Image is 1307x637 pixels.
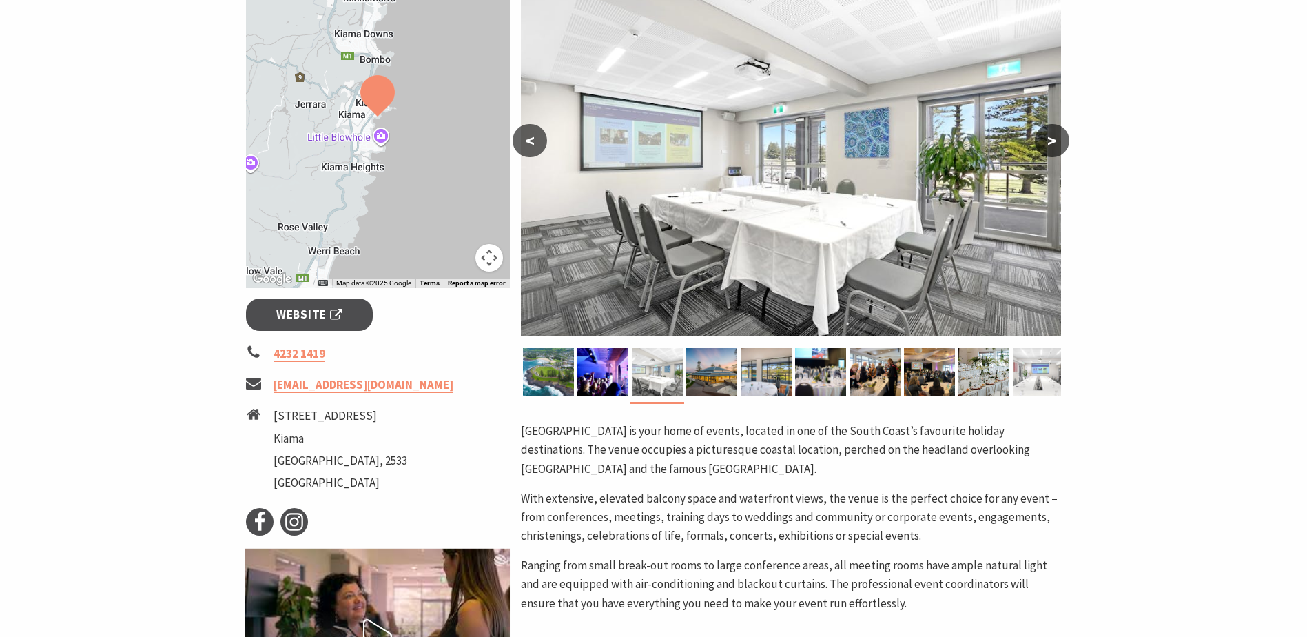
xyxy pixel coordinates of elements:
p: [GEOGRAPHIC_DATA] is your home of events, located in one of the South Coast’s favourite holiday d... [521,422,1061,478]
span: Website [276,305,342,324]
img: concert [577,348,628,396]
img: Kendall Room [632,348,683,396]
p: With extensive, elevated balcony space and waterfront views, the venue is the perfect choice for ... [521,489,1061,546]
a: Report a map error [448,279,506,287]
img: Pavilion Kiama [795,348,846,396]
img: Aerial [523,348,574,396]
li: [GEOGRAPHIC_DATA] [274,474,407,492]
a: [EMAIL_ADDRESS][DOMAIN_NAME] [274,377,453,393]
img: Norfolk Room - Overlooking Surf Beach, Kiama [741,348,792,396]
button: < [513,124,547,157]
img: Google [249,270,295,288]
p: Ranging from small break-out rooms to large conference areas, all meeting rooms have ample natura... [521,556,1061,613]
button: Keyboard shortcuts [318,279,328,288]
a: Website [246,299,373,331]
img: Saddleback Room [1013,348,1064,396]
img: Pavilion Kiama [686,348,737,396]
span: Map data ©2025 Google [336,279,411,287]
button: > [1035,124,1069,157]
li: [STREET_ADDRESS] [274,407,407,425]
li: [GEOGRAPHIC_DATA], 2533 [274,452,407,470]
a: 4232 1419 [274,346,325,362]
img: Pavilion Kiama [850,348,901,396]
img: conference 2 [904,348,955,396]
li: Kiama [274,429,407,448]
button: Map camera controls [475,244,503,272]
a: Terms [420,279,440,287]
a: Open this area in Google Maps (opens a new window) [249,270,295,288]
img: Pavilion Kiama [958,348,1009,396]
